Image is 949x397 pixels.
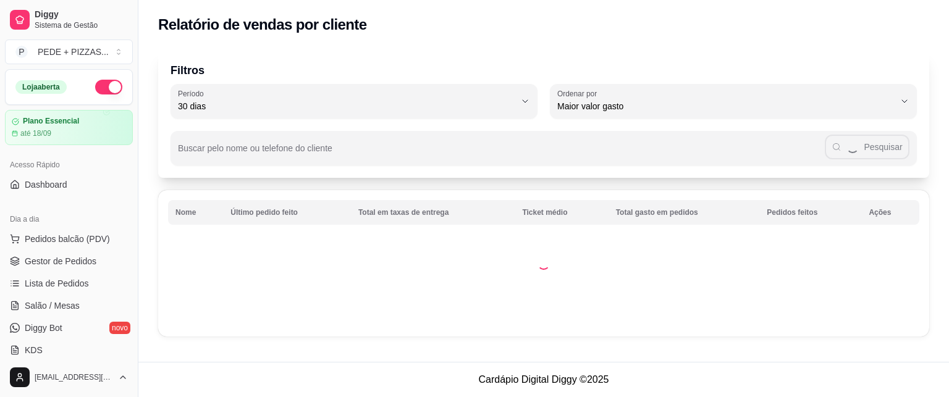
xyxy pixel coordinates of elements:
[25,233,110,245] span: Pedidos balcão (PDV)
[23,117,79,126] article: Plano Essencial
[25,322,62,334] span: Diggy Bot
[557,100,895,112] span: Maior valor gasto
[25,299,80,312] span: Salão / Mesas
[35,372,113,382] span: [EMAIL_ADDRESS][DOMAIN_NAME]
[25,344,43,356] span: KDS
[5,209,133,229] div: Dia a dia
[5,362,133,392] button: [EMAIL_ADDRESS][DOMAIN_NAME]
[178,147,825,159] input: Buscar pelo nome ou telefone do cliente
[5,175,133,194] a: Dashboard
[557,88,601,99] label: Ordenar por
[178,100,515,112] span: 30 dias
[5,40,133,64] button: Select a team
[5,5,133,35] a: DiggySistema de Gestão
[158,15,367,35] h2: Relatório de vendas por cliente
[5,318,133,338] a: Diggy Botnovo
[5,340,133,360] a: KDS
[38,46,109,58] div: PEDE + PIZZAS ...
[20,128,51,138] article: até 18/09
[95,80,122,94] button: Alterar Status
[15,80,67,94] div: Loja aberta
[5,155,133,175] div: Acesso Rápido
[35,9,128,20] span: Diggy
[550,84,917,119] button: Ordenar porMaior valor gasto
[5,229,133,249] button: Pedidos balcão (PDV)
[5,296,133,316] a: Salão / Mesas
[25,178,67,191] span: Dashboard
[5,251,133,271] a: Gestor de Pedidos
[178,88,208,99] label: Período
[171,84,538,119] button: Período30 dias
[25,277,89,290] span: Lista de Pedidos
[5,274,133,293] a: Lista de Pedidos
[5,110,133,145] a: Plano Essencialaté 18/09
[25,255,96,267] span: Gestor de Pedidos
[15,46,28,58] span: P
[171,62,917,79] p: Filtros
[538,257,550,270] div: Loading
[138,362,949,397] footer: Cardápio Digital Diggy © 2025
[35,20,128,30] span: Sistema de Gestão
